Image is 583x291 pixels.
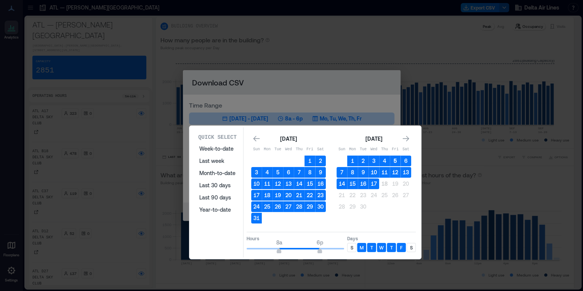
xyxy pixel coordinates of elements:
button: 25 [262,201,272,212]
button: 4 [262,167,272,178]
button: 21 [336,190,347,201]
button: Last 90 days [195,191,240,204]
button: 18 [379,178,390,189]
p: Tue [358,146,368,153]
button: Go to previous month [251,133,262,144]
button: 31 [251,213,262,223]
button: 12 [390,167,400,178]
th: Saturday [400,144,411,155]
th: Friday [390,144,400,155]
p: F [400,244,402,251]
p: Mon [262,146,272,153]
button: 20 [283,190,294,201]
button: Last week [195,155,240,167]
p: S [351,244,353,251]
button: 24 [251,201,262,212]
button: 1 [347,156,358,166]
button: 28 [336,201,347,212]
div: [DATE] [363,134,384,143]
button: 4 [379,156,390,166]
button: 30 [358,201,368,212]
button: 11 [262,178,272,189]
button: 21 [294,190,304,201]
p: M [360,244,364,251]
p: Fri [390,146,400,153]
button: 29 [304,201,315,212]
button: 3 [368,156,379,166]
button: 8 [347,167,358,178]
button: 27 [283,201,294,212]
th: Saturday [315,144,326,155]
th: Thursday [379,144,390,155]
button: 2 [358,156,368,166]
span: 6p [317,239,323,246]
button: Last 30 days [195,179,240,191]
button: 13 [283,178,294,189]
button: 27 [400,190,411,201]
button: 29 [347,201,358,212]
button: 14 [294,178,304,189]
p: Wed [368,146,379,153]
p: Thu [379,146,390,153]
button: 3 [251,167,262,178]
button: 15 [304,178,315,189]
button: 14 [336,178,347,189]
button: 1 [304,156,315,166]
span: 8a [276,239,282,246]
button: 23 [315,190,326,201]
button: 2 [315,156,326,166]
button: 26 [272,201,283,212]
p: Fri [304,146,315,153]
p: T [370,244,373,251]
button: 9 [315,167,326,178]
p: Tue [272,146,283,153]
p: Mon [347,146,358,153]
p: Thu [294,146,304,153]
p: T [390,244,393,251]
button: 26 [390,190,400,201]
button: 22 [347,190,358,201]
button: 16 [315,178,326,189]
button: 15 [347,178,358,189]
button: 19 [390,178,400,189]
p: Days [347,235,416,241]
th: Wednesday [283,144,294,155]
button: Go to next month [400,133,411,144]
button: 28 [294,201,304,212]
button: 16 [358,178,368,189]
p: Sun [251,146,262,153]
th: Monday [347,144,358,155]
button: 11 [379,167,390,178]
button: 6 [283,167,294,178]
p: Sun [336,146,347,153]
button: 7 [294,167,304,178]
button: 8 [304,167,315,178]
p: W [379,244,384,251]
button: 10 [368,167,379,178]
p: Quick Select [198,133,237,141]
button: 30 [315,201,326,212]
button: 12 [272,178,283,189]
th: Monday [262,144,272,155]
button: 5 [272,167,283,178]
button: 9 [358,167,368,178]
button: 25 [379,190,390,201]
th: Tuesday [272,144,283,155]
button: 23 [358,190,368,201]
button: Month-to-date [195,167,240,179]
button: Year-to-date [195,204,240,216]
p: Hours [247,235,344,241]
th: Sunday [336,144,347,155]
button: 17 [251,190,262,201]
button: 6 [400,156,411,166]
button: 5 [390,156,400,166]
button: 20 [400,178,411,189]
th: Sunday [251,144,262,155]
p: S [410,244,413,251]
button: 18 [262,190,272,201]
button: 19 [272,190,283,201]
th: Friday [304,144,315,155]
th: Thursday [294,144,304,155]
p: Sat [400,146,411,153]
p: Wed [283,146,294,153]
